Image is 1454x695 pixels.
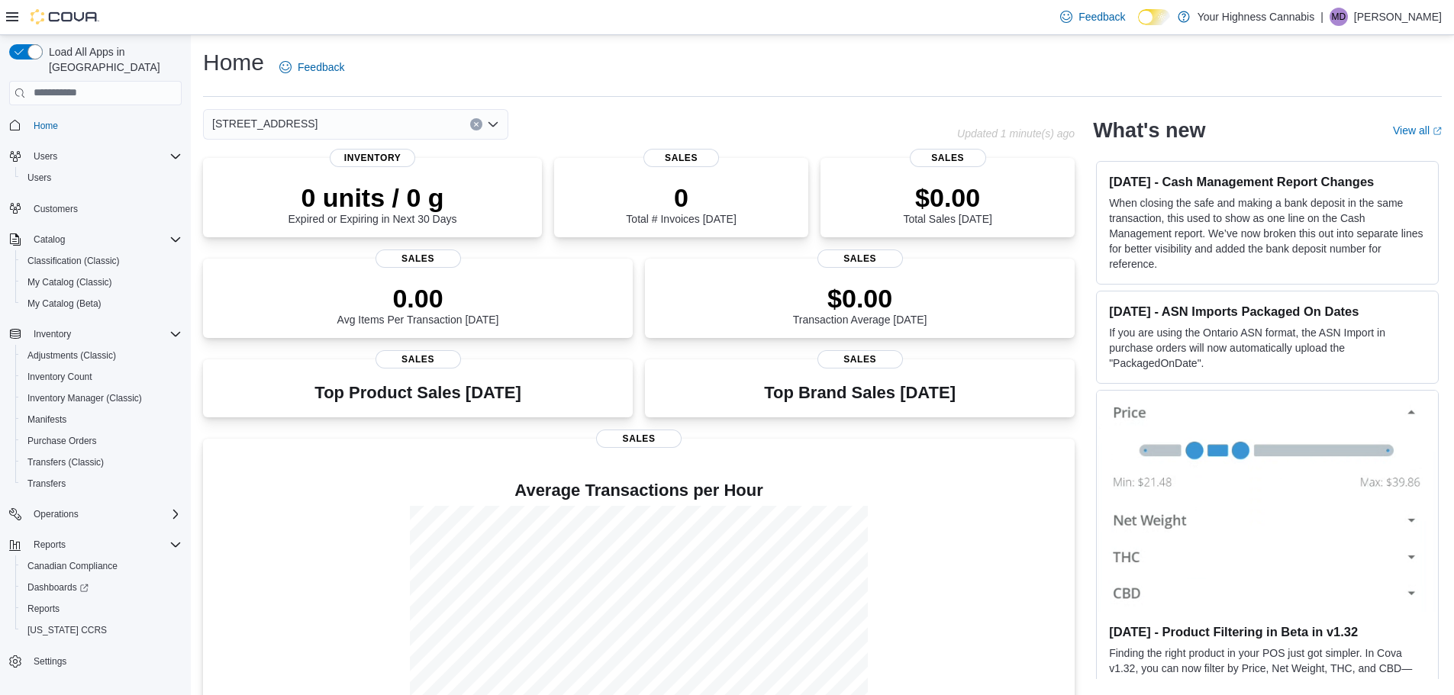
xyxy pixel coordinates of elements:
[643,149,720,167] span: Sales
[27,116,182,135] span: Home
[15,167,188,188] button: Users
[21,346,122,365] a: Adjustments (Classic)
[21,432,182,450] span: Purchase Orders
[337,283,499,314] p: 0.00
[21,557,124,575] a: Canadian Compliance
[27,536,182,554] span: Reports
[376,350,461,368] span: Sales
[21,621,113,639] a: [US_STATE] CCRS
[330,149,415,167] span: Inventory
[21,389,148,407] a: Inventory Manager (Classic)
[764,384,956,402] h3: Top Brand Sales [DATE]
[21,453,110,471] a: Transfers (Classic)
[1078,9,1125,24] span: Feedback
[34,203,78,215] span: Customers
[27,624,107,636] span: [US_STATE] CCRS
[1093,118,1205,143] h2: What's new
[817,249,903,268] span: Sales
[15,293,188,314] button: My Catalog (Beta)
[15,345,188,366] button: Adjustments (Classic)
[903,182,991,225] div: Total Sales [DATE]
[273,52,350,82] a: Feedback
[27,147,63,166] button: Users
[626,182,736,225] div: Total # Invoices [DATE]
[34,328,71,340] span: Inventory
[3,650,188,672] button: Settings
[817,350,903,368] span: Sales
[212,114,318,133] span: [STREET_ADDRESS]
[1433,127,1442,136] svg: External link
[27,413,66,426] span: Manifests
[314,384,521,402] h3: Top Product Sales [DATE]
[1330,8,1348,26] div: Maggie Doucet
[27,172,51,184] span: Users
[15,250,188,272] button: Classification (Classic)
[27,456,104,468] span: Transfers (Classic)
[21,475,182,493] span: Transfers
[1198,8,1315,26] p: Your Highness Cannabis
[626,182,736,213] p: 0
[3,114,188,137] button: Home
[3,323,188,345] button: Inventory
[15,452,188,473] button: Transfers (Classic)
[27,230,71,249] button: Catalog
[27,536,72,554] button: Reports
[3,229,188,250] button: Catalog
[289,182,457,213] p: 0 units / 0 g
[21,169,182,187] span: Users
[1332,8,1346,26] span: MD
[15,409,188,430] button: Manifests
[1138,9,1170,25] input: Dark Mode
[21,578,95,597] a: Dashboards
[27,276,112,288] span: My Catalog (Classic)
[203,47,264,78] h1: Home
[31,9,99,24] img: Cova
[27,199,182,218] span: Customers
[34,508,79,520] span: Operations
[903,182,991,213] p: $0.00
[15,577,188,598] a: Dashboards
[21,557,182,575] span: Canadian Compliance
[15,473,188,494] button: Transfers
[21,600,66,618] a: Reports
[27,560,118,572] span: Canadian Compliance
[27,652,182,671] span: Settings
[793,283,927,326] div: Transaction Average [DATE]
[215,481,1062,500] h4: Average Transactions per Hour
[3,504,188,525] button: Operations
[15,598,188,619] button: Reports
[21,475,72,493] a: Transfers
[34,655,66,668] span: Settings
[34,233,65,246] span: Catalog
[21,600,182,618] span: Reports
[21,273,118,291] a: My Catalog (Classic)
[27,147,182,166] span: Users
[27,505,85,523] button: Operations
[34,120,58,132] span: Home
[27,603,60,615] span: Reports
[27,478,66,490] span: Transfers
[27,505,182,523] span: Operations
[21,410,182,429] span: Manifests
[15,619,188,641] button: [US_STATE] CCRS
[27,325,182,343] span: Inventory
[793,283,927,314] p: $0.00
[1109,325,1426,371] p: If you are using the Ontario ASN format, the ASN Import in purchase orders will now automatically...
[1109,624,1426,639] h3: [DATE] - Product Filtering in Beta in v1.32
[1109,195,1426,272] p: When closing the safe and making a bank deposit in the same transaction, this used to show as one...
[27,200,84,218] a: Customers
[21,273,182,291] span: My Catalog (Classic)
[34,539,66,551] span: Reports
[376,249,461,268] span: Sales
[337,283,499,326] div: Avg Items Per Transaction [DATE]
[289,182,457,225] div: Expired or Expiring in Next 30 Days
[34,150,57,162] span: Users
[21,389,182,407] span: Inventory Manager (Classic)
[27,255,120,267] span: Classification (Classic)
[1138,25,1139,26] span: Dark Mode
[21,368,98,386] a: Inventory Count
[27,581,89,594] span: Dashboards
[21,252,182,270] span: Classification (Classic)
[21,453,182,471] span: Transfers (Classic)
[27,435,97,447] span: Purchase Orders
